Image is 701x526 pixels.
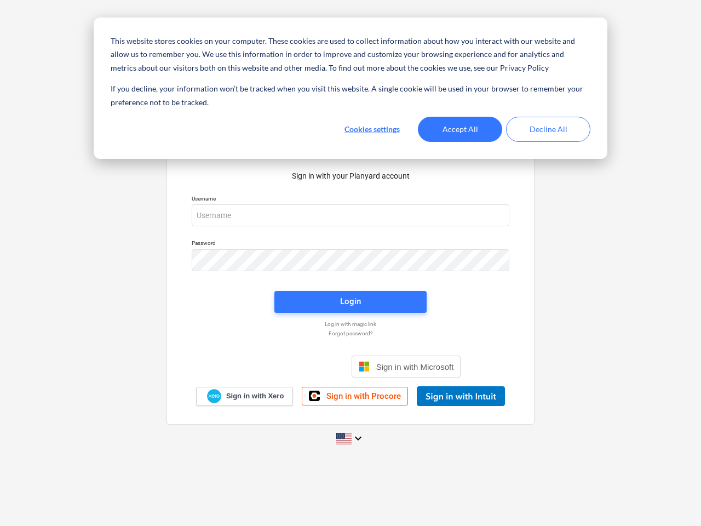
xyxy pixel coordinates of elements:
span: Sign in with Procore [326,391,401,401]
a: Sign in with Xero [196,387,294,406]
p: If you decline, your information won’t be tracked when you visit this website. A single cookie wi... [111,82,590,109]
div: Login [340,294,361,308]
button: Cookies settings [330,117,414,142]
button: Decline All [506,117,590,142]
i: keyboard_arrow_down [352,432,365,445]
input: Username [192,204,509,226]
div: Cookie banner [94,18,607,159]
span: Sign in with Microsoft [376,362,454,371]
img: Xero logo [207,389,221,404]
a: Log in with magic link [186,321,515,328]
p: Sign in with your Planyard account [192,170,509,182]
p: Username [192,195,509,204]
img: Microsoft logo [359,361,370,372]
button: Login [274,291,427,313]
iframe: Sign in with Google Button [235,355,348,379]
button: Accept All [418,117,502,142]
a: Forgot password? [186,330,515,337]
p: This website stores cookies on your computer. These cookies are used to collect information about... [111,35,590,75]
a: Sign in with Procore [302,387,408,405]
span: Sign in with Xero [226,391,284,401]
p: Password [192,239,509,249]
